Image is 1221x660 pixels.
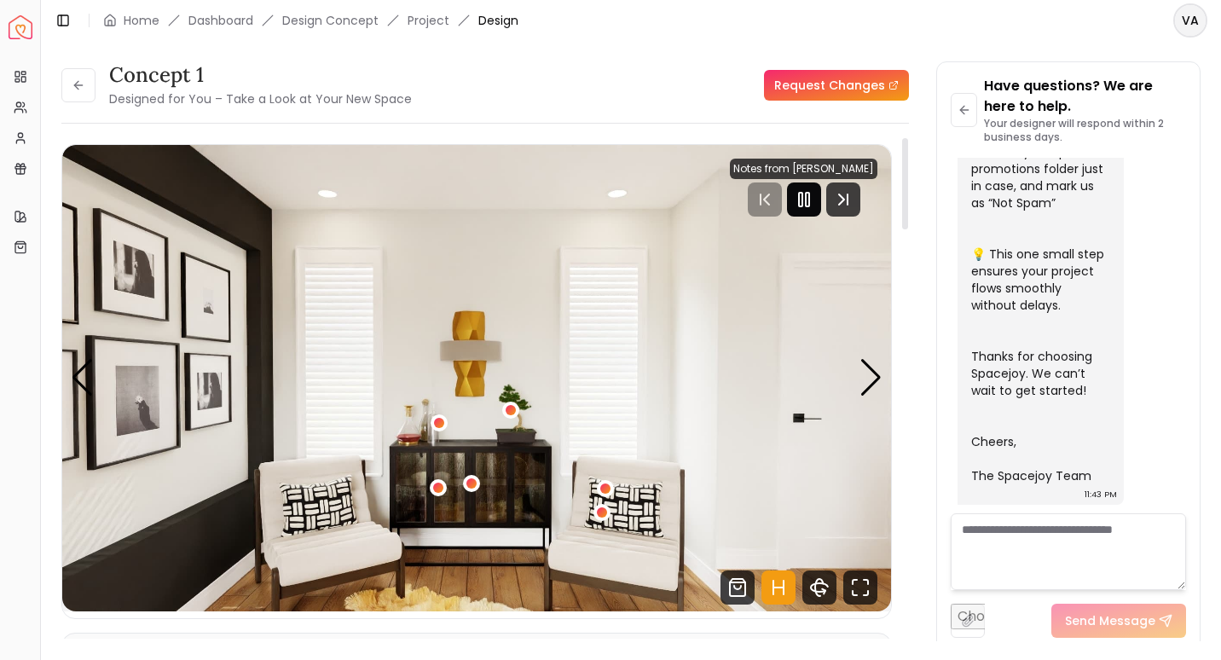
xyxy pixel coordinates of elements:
div: Carousel [62,145,891,611]
svg: Hotspots Toggle [761,570,796,605]
svg: Fullscreen [843,570,877,605]
button: VA [1173,3,1207,38]
svg: 360 View [802,570,836,605]
li: Design Concept [282,12,379,29]
div: Notes from [PERSON_NAME] [730,159,877,179]
div: Next slide [859,359,882,397]
a: Dashboard [188,12,253,29]
a: Spacejoy [9,15,32,39]
a: Home [124,12,159,29]
div: 1 / 4 [62,145,891,611]
svg: Pause [794,189,814,210]
div: 11:43 PM [1085,486,1117,503]
nav: breadcrumb [103,12,518,29]
img: Design Render 1 [62,145,891,611]
p: Have questions? We are here to help. [984,76,1186,117]
span: Design [478,12,518,29]
small: Designed for You – Take a Look at Your New Space [109,90,412,107]
h3: concept 1 [109,61,412,89]
svg: Next Track [826,182,860,217]
a: Project [408,12,449,29]
img: Spacejoy Logo [9,15,32,39]
div: Previous slide [71,359,94,397]
p: Your designer will respond within 2 business days. [984,117,1186,144]
a: Request Changes [764,70,909,101]
svg: Shop Products from this design [720,570,755,605]
span: VA [1175,5,1206,36]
